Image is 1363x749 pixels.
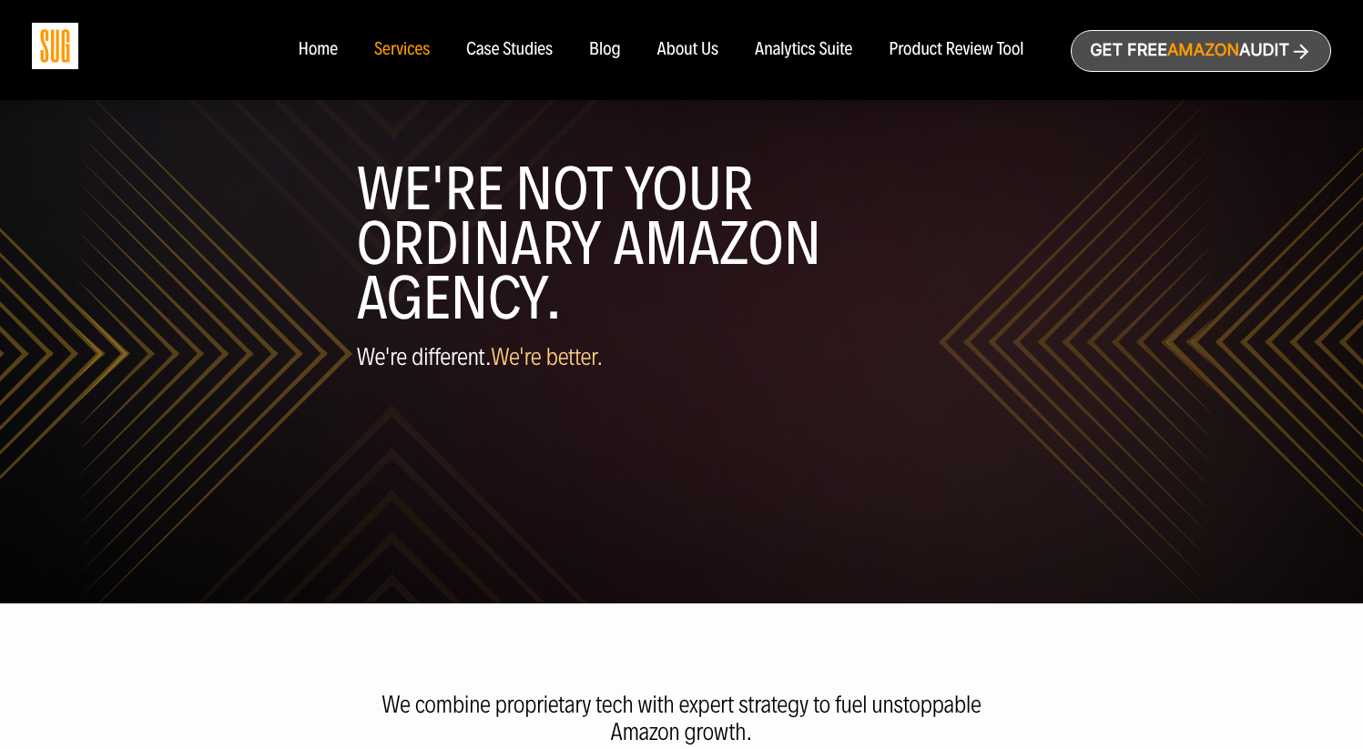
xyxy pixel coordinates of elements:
[357,344,1007,370] p: We're different.
[657,40,719,60] a: About Us
[755,40,852,60] a: Analytics Suite
[357,162,1007,326] h1: WE'RE NOT YOUR ORDINARY AMAZON AGENCY.
[466,40,553,60] a: Case Studies
[1167,41,1239,60] span: Amazon
[491,342,603,371] span: We're better.
[1071,30,1331,72] a: Get freeAmazonAudit
[371,691,993,745] p: We combine proprietary tech with expert strategy to fuel unstoppable Amazon growth.
[298,40,337,60] a: Home
[374,40,430,60] a: Services
[32,23,78,69] img: Sug
[889,40,1023,60] a: Product Review Tool
[589,40,621,60] a: Blog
